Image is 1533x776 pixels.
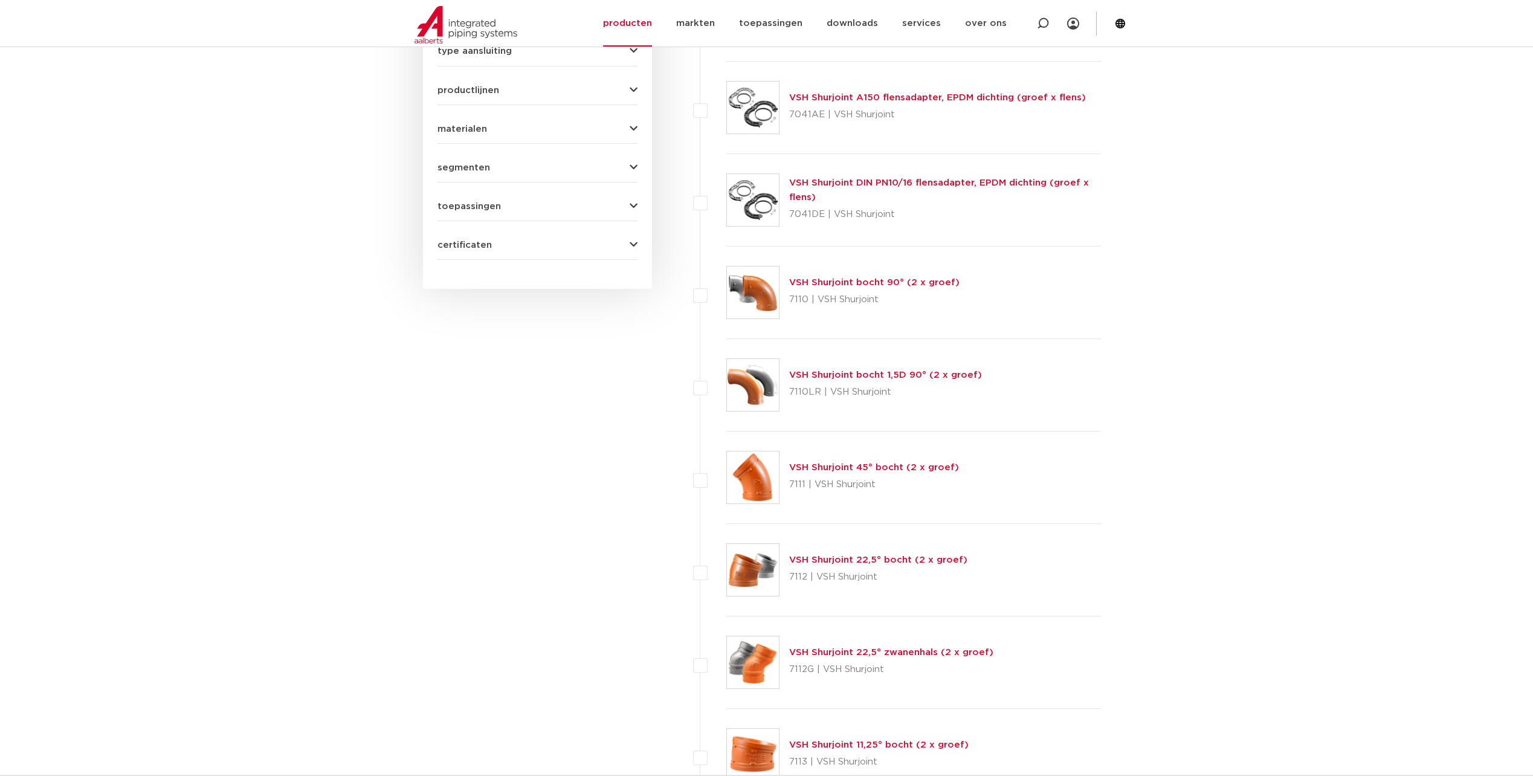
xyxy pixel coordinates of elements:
[789,555,967,564] a: VSH Shurjoint 22,5° bocht (2 x groef)
[727,267,779,318] img: Thumbnail for VSH Shurjoint bocht 90° (2 x groef)
[437,124,487,134] span: materialen
[727,451,779,503] img: Thumbnail for VSH Shurjoint 45° bocht (2 x groef)
[437,86,499,95] span: productlijnen
[437,47,637,56] button: type aansluiting
[789,475,959,494] p: 7111 | VSH Shurjoint
[437,241,637,250] button: certificaten
[789,105,1086,124] p: 7041AE | VSH Shurjoint
[437,86,637,95] button: productlijnen
[789,370,982,380] a: VSH Shurjoint bocht 1,5D 90° (2 x groef)
[437,202,501,211] span: toepassingen
[789,383,982,402] p: 7110LR | VSH Shurjoint
[437,124,637,134] button: materialen
[437,241,492,250] span: certificaten
[789,278,960,287] a: VSH Shurjoint bocht 90° (2 x groef)
[437,163,637,172] button: segmenten
[789,567,967,587] p: 7112 | VSH Shurjoint
[789,740,969,749] a: VSH Shurjoint 11,25° bocht (2 x groef)
[789,178,1089,202] a: VSH Shurjoint DIN PN10/16 flensadapter, EPDM dichting (groef x flens)
[727,544,779,596] img: Thumbnail for VSH Shurjoint 22,5° bocht (2 x groef)
[789,93,1086,102] a: VSH Shurjoint A150 flensadapter, EPDM dichting (groef x flens)
[437,163,490,172] span: segmenten
[789,648,993,657] a: VSH Shurjoint 22,5° zwanenhals (2 x groef)
[727,174,779,226] img: Thumbnail for VSH Shurjoint DIN PN10/16 flensadapter, EPDM dichting (groef x flens)
[437,47,512,56] span: type aansluiting
[1067,10,1079,37] div: my IPS
[437,202,637,211] button: toepassingen
[789,205,1102,224] p: 7041DE | VSH Shurjoint
[789,752,969,772] p: 7113 | VSH Shurjoint
[789,660,993,679] p: 7112G | VSH Shurjoint
[789,290,960,309] p: 7110 | VSH Shurjoint
[727,82,779,134] img: Thumbnail for VSH Shurjoint A150 flensadapter, EPDM dichting (groef x flens)
[727,359,779,411] img: Thumbnail for VSH Shurjoint bocht 1,5D 90° (2 x groef)
[789,463,959,472] a: VSH Shurjoint 45° bocht (2 x groef)
[727,636,779,688] img: Thumbnail for VSH Shurjoint 22,5° zwanenhals (2 x groef)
